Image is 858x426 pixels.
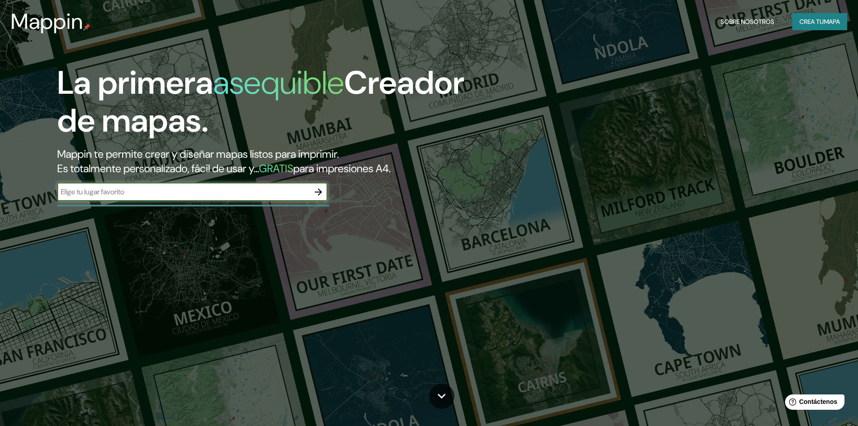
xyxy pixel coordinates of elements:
font: GRATIS [259,161,293,175]
img: pin de mapeo [83,23,91,31]
font: Es totalmente personalizado, fácil de usar y... [57,161,259,175]
font: Sobre nosotros [721,18,774,26]
button: Sobre nosotros [717,13,778,30]
font: para impresiones A4. [293,161,390,175]
font: Mappin [11,7,83,36]
font: Creador de mapas. [57,62,464,142]
iframe: Lanzador de widgets de ayuda [778,391,848,416]
font: Mappin te permite crear y diseñar mapas listos para imprimir. [57,147,339,161]
input: Elige tu lugar favorito [57,187,309,197]
font: mapa [824,18,840,26]
font: Crea tu [799,18,824,26]
button: Crea tumapa [792,13,847,30]
font: asequible [213,62,344,104]
font: La primera [57,62,213,104]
